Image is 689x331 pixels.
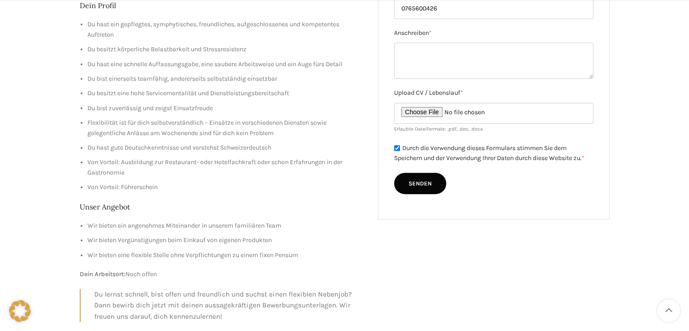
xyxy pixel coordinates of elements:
label: Anschreiben [394,28,593,38]
p: Du lernst schnell, bist offen und freundlich und suchst einen flexiblen Nebenjob? Dann bewirb dic... [94,289,365,322]
li: Von Vorteil: Ausbildung zur Restaurant- oder Hotelfachkraft oder schon Erfahrungen in der Gastron... [87,157,365,178]
label: Durch die Verwendung dieses Formulars stimmen Sie dem Speichern und der Verwendung Ihrer Daten du... [394,144,584,162]
li: Du hast ein gepflegtes, symphytisches, freundliches, aufgeschlossenes und kompetentes Auftreten [87,19,365,40]
li: Von Vorteil: Führerschein [87,182,365,192]
li: Du bist zuverlässig und zeigst Einsatzfreude [87,103,365,113]
li: Wir bieten eine flexible Stelle ohne Verpflichtungen zu einem fixen Pensum [87,250,365,260]
a: Scroll to top button [657,299,680,322]
p: Noch offen [80,269,365,279]
input: Senden [394,173,446,195]
h2: Dein Profil [80,0,365,10]
li: Du besitzt eine hohe Servicementalität und Dienstleistungsbereitschaft [87,88,365,98]
h2: Unser Angebot [80,202,365,212]
li: Wir bieten Vergünstigungen beim Einkauf von eigenen Produkten [87,235,365,245]
li: Flexibilität ist für dich selbstverständlich – Einsätze in verschiedenen Diensten sowie gelegentl... [87,118,365,138]
label: Upload CV / Lebenslauf [394,88,593,98]
li: Du hast gute Deutschkenntnisse und verstehst Schweizerdeutsch [87,143,365,153]
strong: Dein Arbeitsort: [80,270,125,278]
li: Du besitzt körperliche Belastbarkeit und Stressresistenz [87,44,365,54]
li: Du hast eine schnelle Auffassungsgabe, eine saubere Arbeitsweise und ein Auge fürs Detail [87,59,365,69]
li: Wir bieten ein angenehmes Miteinander in unserem familiären Team [87,221,365,231]
small: Erlaubte Dateiformate: .pdf, .doc, .docx [394,126,483,132]
li: Du bist einerseits teamfähig, andererseits selbstständig einsetzbar [87,74,365,84]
